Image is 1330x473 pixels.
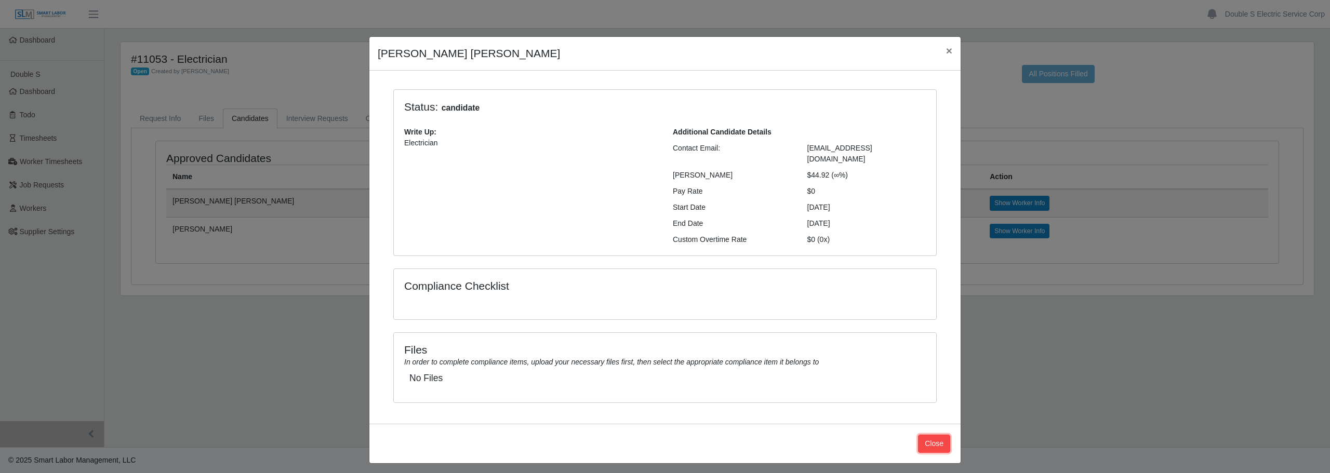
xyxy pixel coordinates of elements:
[404,358,819,366] i: In order to complete compliance items, upload your necessary files first, then select the appropr...
[800,186,934,197] div: $0
[665,202,800,213] div: Start Date
[438,102,483,114] span: candidate
[404,100,792,114] h4: Status:
[673,128,772,136] b: Additional Candidate Details
[800,202,934,213] div: [DATE]
[404,279,747,292] h4: Compliance Checklist
[665,186,800,197] div: Pay Rate
[665,143,800,165] div: Contact Email:
[404,128,436,136] b: Write Up:
[800,170,934,181] div: $44.92 (∞%)
[665,170,800,181] div: [PERSON_NAME]
[404,343,926,356] h4: Files
[378,45,560,62] h4: [PERSON_NAME] [PERSON_NAME]
[409,373,921,384] h5: No Files
[807,144,872,163] span: [EMAIL_ADDRESS][DOMAIN_NAME]
[946,45,952,57] span: ×
[404,138,657,148] p: Electrician
[807,235,830,244] span: $0 (0x)
[665,218,800,229] div: End Date
[665,234,800,245] div: Custom Overtime Rate
[918,435,950,453] button: Close
[938,37,961,64] button: Close
[807,219,830,227] span: [DATE]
